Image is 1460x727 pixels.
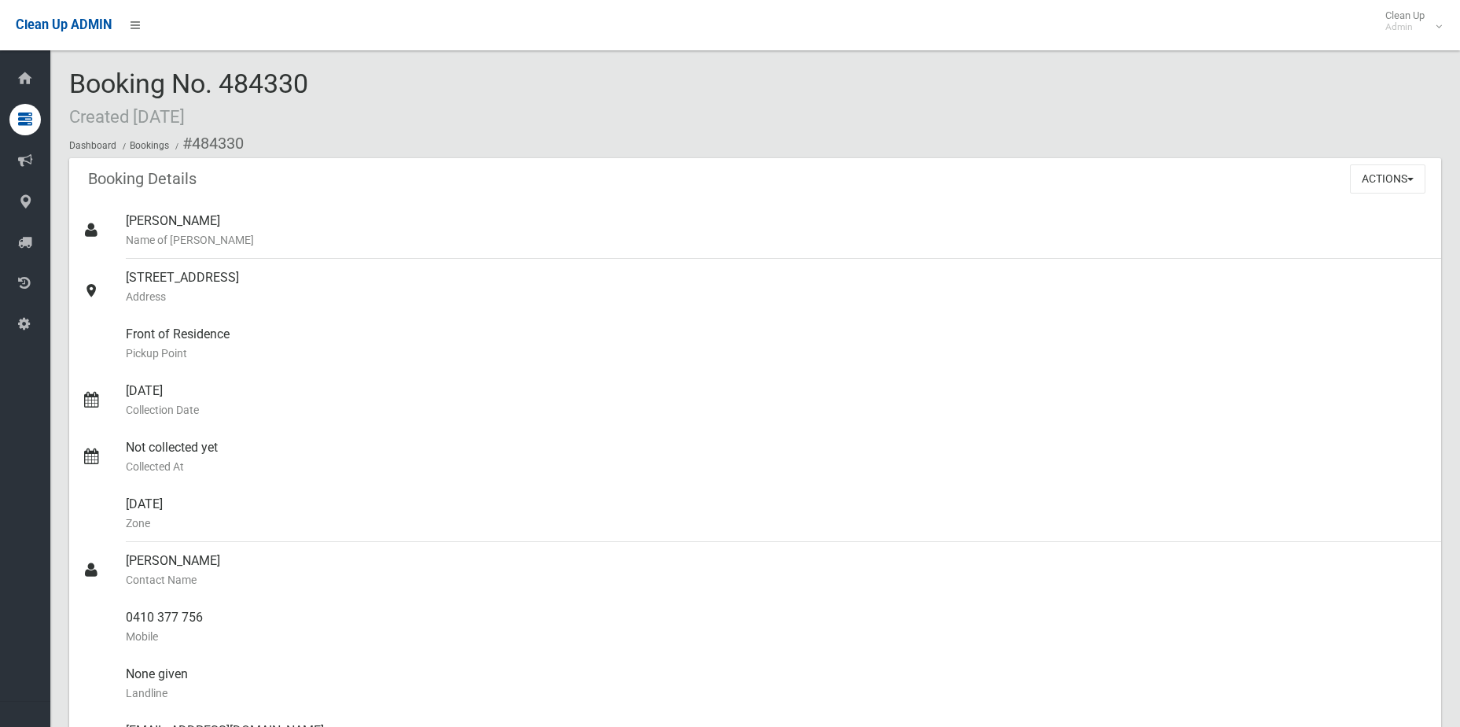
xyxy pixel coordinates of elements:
small: Collected At [126,457,1429,476]
div: [STREET_ADDRESS] [126,259,1429,316]
div: [DATE] [126,485,1429,542]
small: Landline [126,684,1429,703]
header: Booking Details [69,164,215,194]
a: Bookings [130,140,169,151]
small: Admin [1385,21,1425,33]
small: Contact Name [126,570,1429,589]
div: 0410 377 756 [126,599,1429,655]
small: Created [DATE] [69,106,185,127]
span: Booking No. 484330 [69,68,308,129]
small: Name of [PERSON_NAME] [126,231,1429,249]
small: Zone [126,514,1429,533]
li: #484330 [171,129,244,158]
div: None given [126,655,1429,712]
div: [PERSON_NAME] [126,542,1429,599]
div: [PERSON_NAME] [126,202,1429,259]
small: Address [126,287,1429,306]
button: Actions [1350,164,1425,194]
small: Collection Date [126,400,1429,419]
span: Clean Up [1377,9,1440,33]
small: Mobile [126,627,1429,646]
div: [DATE] [126,372,1429,429]
span: Clean Up ADMIN [16,17,112,32]
small: Pickup Point [126,344,1429,363]
div: Not collected yet [126,429,1429,485]
div: Front of Residence [126,316,1429,372]
a: Dashboard [69,140,116,151]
